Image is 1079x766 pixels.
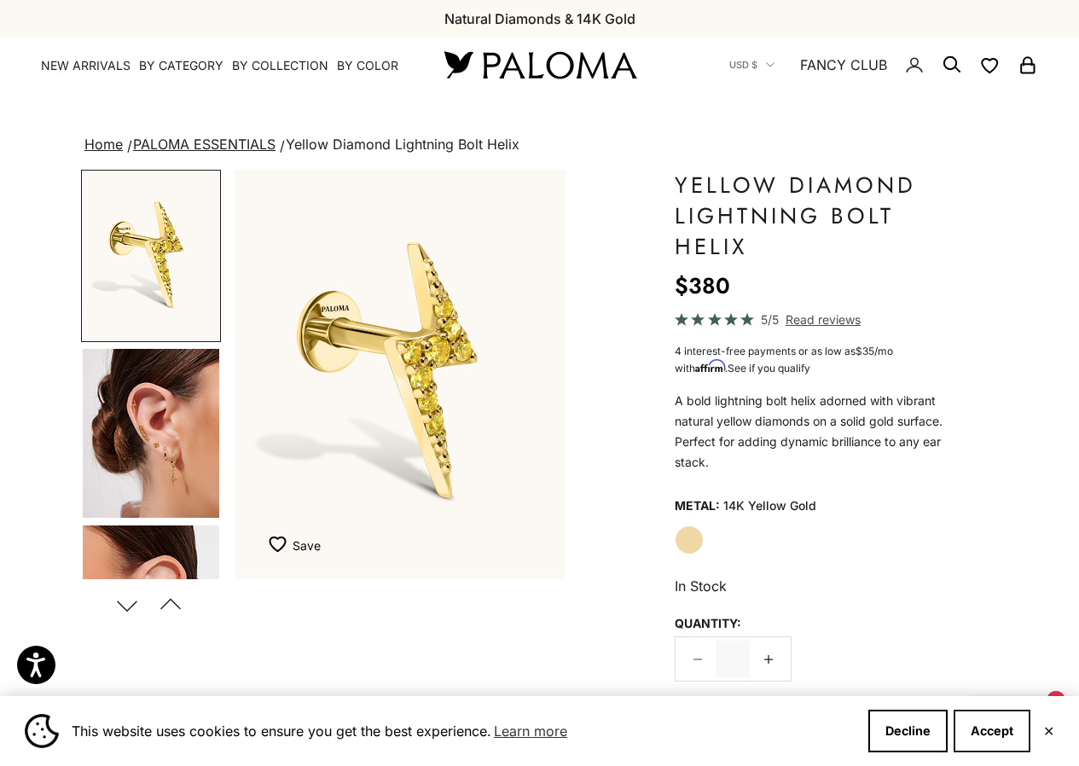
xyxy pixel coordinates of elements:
div: Item 1 of 10 [235,170,566,579]
button: Go to item 4 [81,524,221,696]
nav: breadcrumbs [81,133,998,157]
img: #YellowGold [235,170,566,579]
button: Close [1043,726,1054,736]
a: NEW ARRIVALS [41,57,131,74]
nav: Secondary navigation [729,38,1038,92]
a: FANCY CLUB [800,54,887,76]
span: USD $ [729,57,757,73]
span: $35 [856,345,874,357]
nav: Primary navigation [41,57,403,74]
img: #YellowGold [83,171,219,340]
span: 4 interest-free payments or as low as /mo with . [675,345,893,374]
legend: Quantity: [675,611,741,636]
summary: By Color [337,57,398,74]
span: Affirm [695,360,725,373]
button: Add to Wishlist [269,528,321,562]
button: Decline [868,710,948,752]
a: See if you qualify - Learn more about Affirm Financing (opens in modal) [728,362,810,374]
a: Home [84,136,123,153]
a: Learn more [491,718,570,744]
summary: By Collection [232,57,328,74]
button: Go to item 3 [81,347,221,519]
p: A bold lightning bolt helix adorned with vibrant natural yellow diamonds on a solid gold surface.... [675,391,955,473]
button: Go to item 1 [81,170,221,342]
p: Natural Diamonds & 14K Gold [444,8,635,30]
span: This website uses cookies to ensure you get the best experience. [72,718,855,744]
variant-option-value: 14K Yellow Gold [723,493,816,519]
a: PALOMA ESSENTIALS [133,136,276,153]
h1: Yellow Diamond Lightning Bolt Helix [675,170,955,262]
p: In Stock [675,575,955,597]
summary: By Category [139,57,223,74]
button: USD $ [729,57,774,73]
img: Cookie banner [25,714,59,748]
img: wishlist [269,536,293,553]
button: Accept [954,710,1030,752]
a: 5/5 Read reviews [675,310,955,329]
span: 5/5 [761,310,779,329]
img: #YellowGold #RoseGold #WhiteGold [83,349,219,518]
span: Yellow Diamond Lightning Bolt Helix [286,136,519,153]
legend: Metal: [675,493,720,519]
img: #YellowGold #RoseGold #WhiteGold [83,525,219,694]
span: Read reviews [786,310,861,329]
sale-price: $380 [675,269,730,303]
input: Change quantity [716,641,750,677]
